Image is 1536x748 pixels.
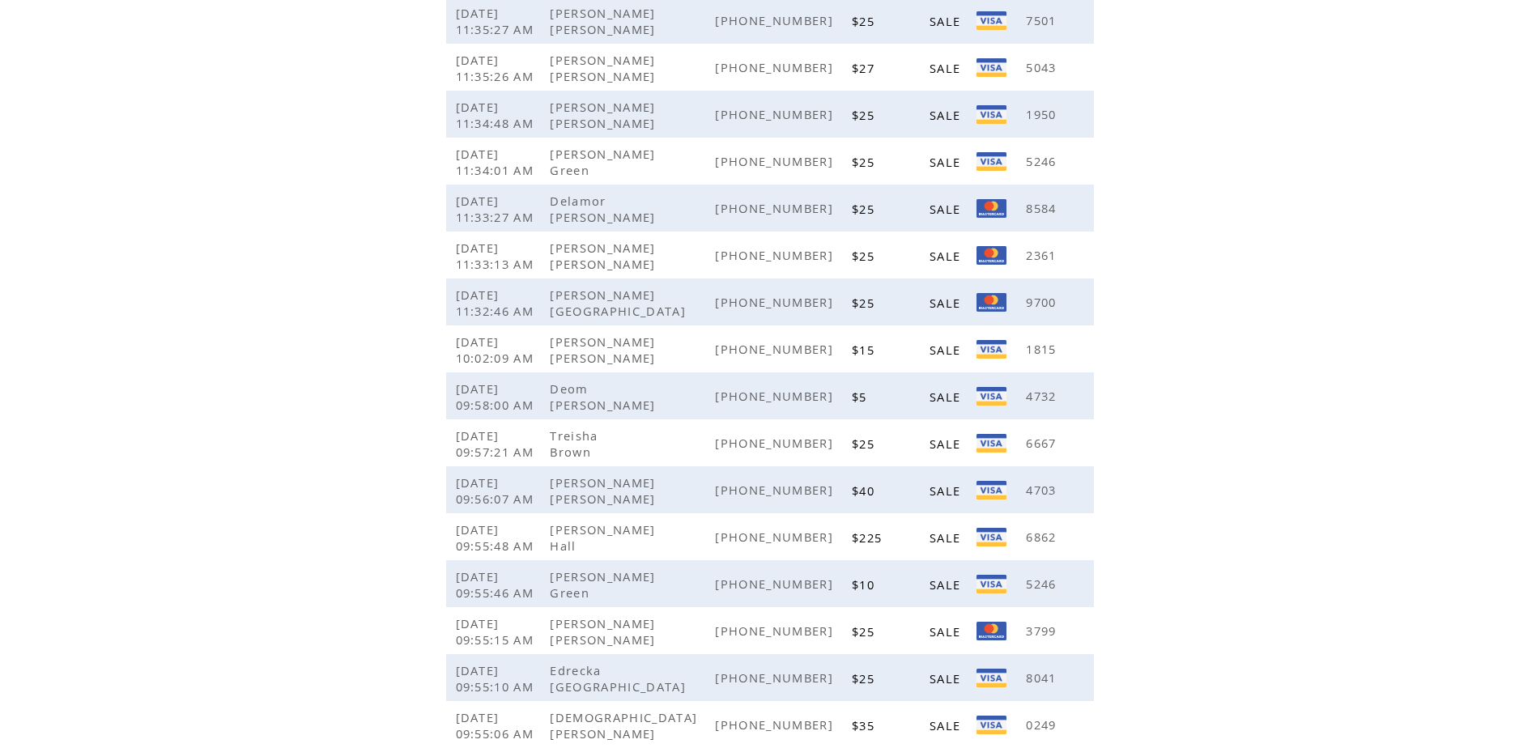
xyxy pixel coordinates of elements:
[456,380,538,413] span: [DATE] 09:58:00 AM
[715,482,837,498] span: [PHONE_NUMBER]
[976,199,1006,218] img: Mastercard
[930,295,964,311] span: SALE
[976,58,1006,77] img: Visa
[976,622,1006,640] img: Mastercard
[1026,59,1060,75] span: 5043
[715,153,837,169] span: [PHONE_NUMBER]
[852,107,879,123] span: $25
[1026,153,1060,169] span: 5246
[976,669,1006,687] img: Visa
[976,105,1006,124] img: Visa
[715,529,837,545] span: [PHONE_NUMBER]
[1026,576,1060,592] span: 5246
[976,528,1006,546] img: VISA
[930,717,964,733] span: SALE
[852,13,879,29] span: $25
[852,482,879,499] span: $40
[1026,388,1060,404] span: 4732
[456,52,538,84] span: [DATE] 11:35:26 AM
[976,152,1006,171] img: Visa
[715,669,837,686] span: [PHONE_NUMBER]
[456,334,538,366] span: [DATE] 10:02:09 AM
[930,623,964,640] span: SALE
[1026,716,1060,733] span: 0249
[550,615,659,648] span: [PERSON_NAME] [PERSON_NAME]
[550,568,655,601] span: [PERSON_NAME] Green
[1026,623,1060,639] span: 3799
[550,334,659,366] span: [PERSON_NAME] [PERSON_NAME]
[930,60,964,76] span: SALE
[930,576,964,593] span: SALE
[1026,294,1060,310] span: 9700
[456,427,538,460] span: [DATE] 09:57:21 AM
[930,13,964,29] span: SALE
[852,576,879,593] span: $10
[550,287,690,319] span: [PERSON_NAME] [GEOGRAPHIC_DATA]
[715,716,837,733] span: [PHONE_NUMBER]
[852,529,886,546] span: $225
[715,200,837,216] span: [PHONE_NUMBER]
[715,576,837,592] span: [PHONE_NUMBER]
[930,248,964,264] span: SALE
[550,474,659,507] span: [PERSON_NAME] [PERSON_NAME]
[456,521,538,554] span: [DATE] 09:55:48 AM
[550,427,598,460] span: Treisha Brown
[976,575,1006,593] img: Visa
[930,201,964,217] span: SALE
[976,293,1006,312] img: Mastercard
[550,5,659,37] span: [PERSON_NAME] [PERSON_NAME]
[456,568,538,601] span: [DATE] 09:55:46 AM
[852,295,879,311] span: $25
[852,389,871,405] span: $5
[550,240,659,272] span: [PERSON_NAME] [PERSON_NAME]
[930,436,964,452] span: SALE
[976,387,1006,406] img: Visa
[1026,482,1060,498] span: 4703
[852,623,879,640] span: $25
[852,201,879,217] span: $25
[852,342,879,358] span: $15
[976,11,1006,30] img: Visa
[976,716,1006,734] img: VISA
[456,662,538,695] span: [DATE] 09:55:10 AM
[456,615,538,648] span: [DATE] 09:55:15 AM
[852,60,879,76] span: $27
[1026,12,1060,28] span: 7501
[715,623,837,639] span: [PHONE_NUMBER]
[930,482,964,499] span: SALE
[715,435,837,451] span: [PHONE_NUMBER]
[852,248,879,264] span: $25
[550,709,697,742] span: [DEMOGRAPHIC_DATA] [PERSON_NAME]
[456,240,538,272] span: [DATE] 11:33:13 AM
[852,436,879,452] span: $25
[976,481,1006,499] img: Visa
[550,193,659,225] span: Delamor [PERSON_NAME]
[550,146,655,178] span: [PERSON_NAME] Green
[852,717,879,733] span: $35
[456,709,538,742] span: [DATE] 09:55:06 AM
[1026,669,1060,686] span: 8041
[550,52,659,84] span: [PERSON_NAME] [PERSON_NAME]
[550,380,659,413] span: Deom [PERSON_NAME]
[930,670,964,686] span: SALE
[1026,200,1060,216] span: 8584
[456,146,538,178] span: [DATE] 11:34:01 AM
[1026,106,1060,122] span: 1950
[930,389,964,405] span: SALE
[1026,529,1060,545] span: 6862
[976,434,1006,453] img: VISA
[1026,435,1060,451] span: 6667
[930,342,964,358] span: SALE
[456,99,538,131] span: [DATE] 11:34:48 AM
[715,294,837,310] span: [PHONE_NUMBER]
[456,474,538,507] span: [DATE] 09:56:07 AM
[456,193,538,225] span: [DATE] 11:33:27 AM
[715,247,837,263] span: [PHONE_NUMBER]
[550,521,655,554] span: [PERSON_NAME] Hall
[930,529,964,546] span: SALE
[550,662,690,695] span: Edrecka [GEOGRAPHIC_DATA]
[550,99,659,131] span: [PERSON_NAME] [PERSON_NAME]
[930,107,964,123] span: SALE
[1026,341,1060,357] span: 1815
[456,5,538,37] span: [DATE] 11:35:27 AM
